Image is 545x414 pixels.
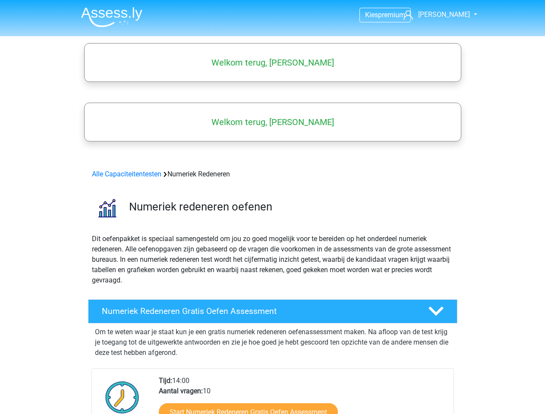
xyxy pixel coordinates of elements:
span: Kies [365,11,378,19]
div: Numeriek Redeneren [88,169,457,179]
h4: Numeriek Redeneren Gratis Oefen Assessment [102,306,414,316]
a: [PERSON_NAME] [400,9,471,20]
span: premium [378,11,405,19]
h3: Numeriek redeneren oefenen [129,200,450,213]
h5: Welkom terug, [PERSON_NAME] [88,117,457,127]
a: Alle Capaciteitentesten [92,170,161,178]
p: Om te weten waar je staat kun je een gratis numeriek redeneren oefenassessment maken. Na afloop v... [95,327,450,358]
b: Tijd: [159,376,172,385]
img: Assessly [81,7,142,27]
span: [PERSON_NAME] [418,10,470,19]
b: Aantal vragen: [159,387,203,395]
a: Numeriek Redeneren Gratis Oefen Assessment [85,299,461,323]
p: Dit oefenpakket is speciaal samengesteld om jou zo goed mogelijk voor te bereiden op het onderdee... [92,234,454,285]
a: Kiespremium [360,9,410,21]
img: numeriek redeneren [88,190,125,226]
h5: Welkom terug, [PERSON_NAME] [88,57,457,68]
